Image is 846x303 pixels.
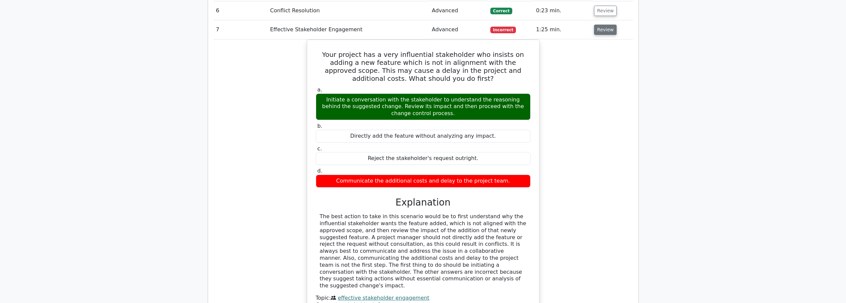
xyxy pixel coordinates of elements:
[317,168,322,174] span: d.
[320,197,527,208] h3: Explanation
[213,20,268,39] td: 7
[320,213,527,289] div: The best action to take in this scenario would be to first understand why the influential stakeho...
[594,25,617,35] button: Review
[317,123,322,129] span: b.
[490,27,516,33] span: Incorrect
[213,1,268,20] td: 6
[490,8,512,14] span: Correct
[594,6,617,16] button: Review
[533,1,591,20] td: 0:23 min.
[317,86,322,93] span: a.
[316,295,531,302] div: Topic:
[315,51,531,82] h5: Your project has a very influential stakeholder who insists on adding a new feature which is not ...
[338,295,429,301] a: effective stakeholder engagement
[316,152,531,165] div: Reject the stakeholder's request outright.
[268,20,429,39] td: Effective Stakeholder Engagement
[429,20,488,39] td: Advanced
[317,145,322,152] span: c.
[316,93,531,120] div: Initiate a conversation with the stakeholder to understand the reasoning behind the suggested cha...
[268,1,429,20] td: Conflict Resolution
[316,130,531,143] div: Directly add the feature without analyzing any impact.
[316,175,531,188] div: Communicate the additional costs and delay to the project team.
[429,1,488,20] td: Advanced
[533,20,591,39] td: 1:25 min.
